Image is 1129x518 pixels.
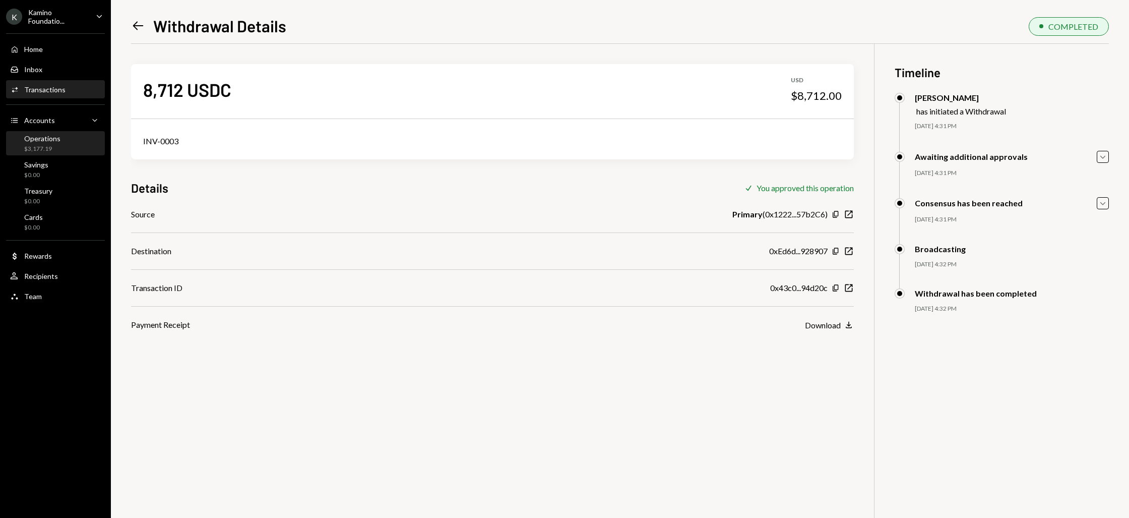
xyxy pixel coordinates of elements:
[24,45,43,53] div: Home
[24,145,60,153] div: $3,177.19
[6,131,105,155] a: Operations$3,177.19
[6,80,105,98] a: Transactions
[791,76,842,85] div: USD
[895,64,1109,81] h3: Timeline
[916,106,1006,116] div: has initiated a Withdrawal
[143,135,842,147] div: INV-0003
[915,122,1109,131] div: [DATE] 4:31 PM
[24,187,52,195] div: Treasury
[791,89,842,103] div: $8,712.00
[915,244,966,254] div: Broadcasting
[1048,22,1098,31] div: COMPLETED
[6,184,105,208] a: Treasury$0.00
[915,289,1037,298] div: Withdrawal has been completed
[6,157,105,182] a: Savings$0.00
[24,252,52,260] div: Rewards
[24,65,42,74] div: Inbox
[131,245,171,257] div: Destination
[915,93,1006,102] div: [PERSON_NAME]
[6,267,105,285] a: Recipients
[153,16,286,36] h1: Withdrawal Details
[24,85,66,94] div: Transactions
[24,292,42,301] div: Team
[732,208,828,220] div: ( 0x1222...57b2C6 )
[770,282,828,294] div: 0x43c0...94d20c
[915,169,1109,178] div: [DATE] 4:31 PM
[915,215,1109,224] div: [DATE] 4:31 PM
[6,111,105,129] a: Accounts
[915,305,1109,313] div: [DATE] 4:32 PM
[6,210,105,234] a: Cards$0.00
[131,180,168,196] h3: Details
[757,183,854,193] div: You approved this operation
[24,116,55,125] div: Accounts
[915,152,1028,161] div: Awaiting additional approvals
[28,8,88,25] div: Kamino Foundatio...
[6,247,105,265] a: Rewards
[24,213,43,221] div: Cards
[6,40,105,58] a: Home
[131,208,155,220] div: Source
[915,198,1023,208] div: Consensus has been reached
[6,287,105,305] a: Team
[915,260,1109,269] div: [DATE] 4:32 PM
[732,208,763,220] b: Primary
[6,60,105,78] a: Inbox
[131,282,182,294] div: Transaction ID
[24,197,52,206] div: $0.00
[24,171,48,180] div: $0.00
[143,78,231,101] div: 8,712 USDC
[769,245,828,257] div: 0xEd6d...928907
[6,9,22,25] div: K
[805,320,841,330] div: Download
[24,272,58,280] div: Recipients
[24,134,60,143] div: Operations
[24,160,48,169] div: Savings
[131,319,190,331] div: Payment Receipt
[805,320,854,331] button: Download
[24,223,43,232] div: $0.00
